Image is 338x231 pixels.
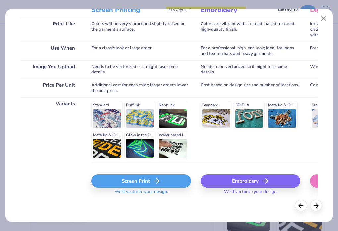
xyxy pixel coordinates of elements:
[201,42,300,60] div: For a professional, high-end look; ideal for logos and text on hats and heavy garments.
[91,18,191,42] div: Colors will be very vibrant and slightly raised on the garment's surface.
[278,8,300,12] span: Min Qty: 12+
[201,6,275,14] h3: Embroidery
[20,42,82,60] div: Use When
[201,18,300,42] div: Colors are vibrant with a thread-based textured, high-quality finish.
[91,79,191,97] div: Additional cost for each color; larger orders lower the unit price.
[91,174,191,188] div: Screen Print
[169,8,191,12] span: Min Qty: 12+
[20,97,82,163] div: Variants
[91,6,166,14] h3: Screen Printing
[317,12,330,24] button: Close
[201,60,300,79] div: Needs to be vectorized so it might lose some details
[201,79,300,97] div: Cost based on design size and number of locations.
[91,60,191,79] div: Needs to be vectorized so it might lose some details
[20,79,82,97] div: Price Per Unit
[112,189,171,199] span: We'll vectorize your design.
[221,189,280,199] span: We'll vectorize your design.
[201,174,300,188] div: Embroidery
[20,18,82,42] div: Print Like
[20,60,82,79] div: Image You Upload
[91,42,191,60] div: For a classic look or large order.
